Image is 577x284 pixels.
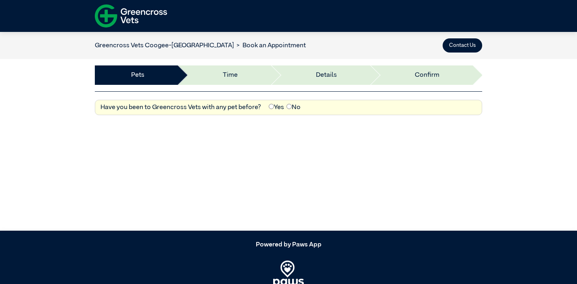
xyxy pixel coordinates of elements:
nav: breadcrumb [95,41,306,50]
label: Have you been to Greencross Vets with any pet before? [100,103,261,112]
a: Pets [131,70,144,80]
h5: Powered by Paws App [95,241,482,249]
input: Yes [269,104,274,109]
input: No [286,104,292,109]
label: Yes [269,103,284,112]
button: Contact Us [443,38,482,53]
img: f-logo [95,2,167,30]
label: No [286,103,301,112]
li: Book an Appointment [234,41,306,50]
a: Greencross Vets Coogee-[GEOGRAPHIC_DATA] [95,42,234,49]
